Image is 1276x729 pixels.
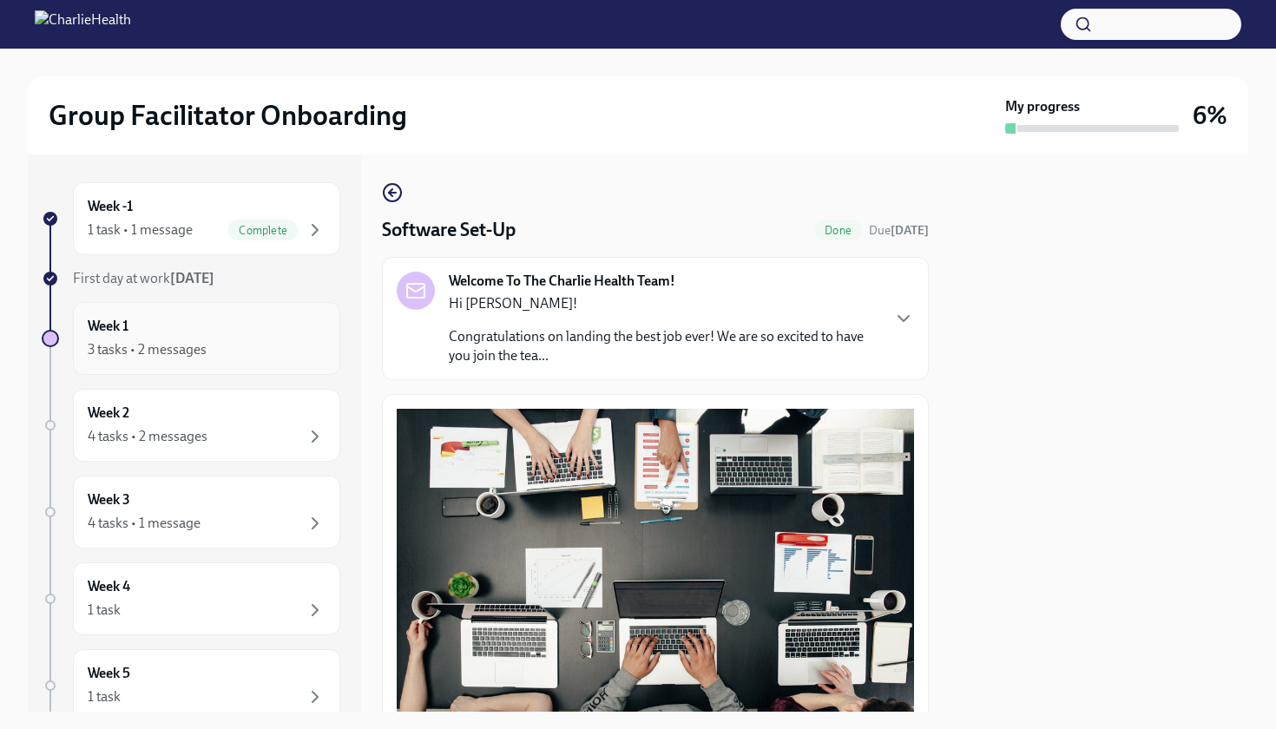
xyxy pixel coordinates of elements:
h6: Week 5 [88,664,130,683]
p: Congratulations on landing the best job ever! We are so excited to have you join the tea... [449,327,879,365]
a: First day at work[DATE] [42,269,340,288]
div: 4 tasks • 1 message [88,514,201,533]
strong: [DATE] [891,223,929,238]
span: Complete [228,224,298,237]
div: 1 task [88,601,121,620]
div: 1 task [88,687,121,706]
strong: Welcome To The Charlie Health Team! [449,272,675,291]
h2: Group Facilitator Onboarding [49,98,407,133]
div: 1 task • 1 message [88,220,193,240]
a: Week 13 tasks • 2 messages [42,302,340,375]
h6: Week 3 [88,490,130,509]
div: 4 tasks • 2 messages [88,427,207,446]
strong: My progress [1005,97,1080,116]
span: September 9th, 2025 10:00 [869,222,929,239]
span: Done [814,224,862,237]
p: Hi [PERSON_NAME]! [449,294,879,313]
h6: Week -1 [88,197,133,216]
h6: Week 1 [88,317,128,336]
div: 3 tasks • 2 messages [88,340,207,359]
button: Zoom image [397,409,914,714]
a: Week -11 task • 1 messageComplete [42,182,340,255]
h3: 6% [1193,100,1227,131]
span: Due [869,223,929,238]
strong: [DATE] [170,270,214,286]
h6: Week 4 [88,577,130,596]
a: Week 34 tasks • 1 message [42,476,340,548]
a: Week 41 task [42,562,340,635]
h6: Week 2 [88,404,129,423]
a: Week 24 tasks • 2 messages [42,389,340,462]
span: First day at work [73,270,214,286]
img: CharlieHealth [35,10,131,38]
h4: Software Set-Up [382,217,516,243]
a: Week 51 task [42,649,340,722]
